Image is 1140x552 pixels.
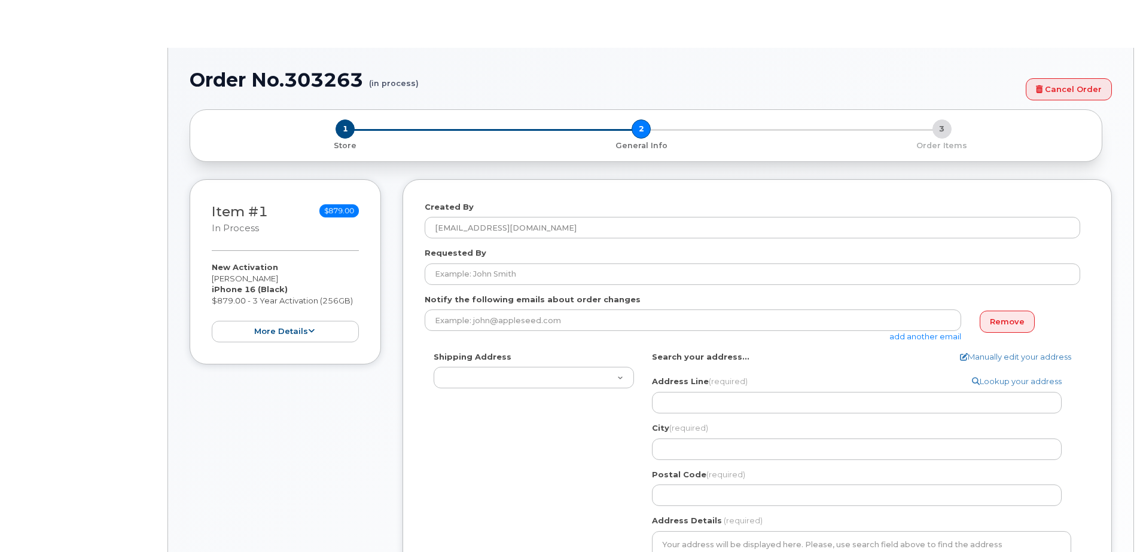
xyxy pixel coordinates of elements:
[212,262,278,272] strong: New Activation
[709,376,748,386] span: (required)
[190,69,1020,90] h1: Order No.303263
[669,423,708,433] span: (required)
[889,332,961,341] a: add another email
[960,351,1071,363] a: Manually edit your address
[212,321,359,343] button: more details
[652,515,722,526] label: Address Details
[336,119,355,139] span: 1
[212,223,259,234] small: in process
[980,311,1035,333] a: Remove
[1026,78,1112,100] a: Cancel Order
[425,201,474,213] label: Created By
[652,469,745,480] label: Postal Code
[652,422,708,434] label: City
[200,139,491,151] a: 1 Store
[425,309,961,331] input: Example: john@appleseed.com
[425,294,641,305] label: Notify the following emails about order changes
[652,351,749,363] label: Search your address...
[212,204,268,235] h3: Item #1
[369,69,419,88] small: (in process)
[972,376,1062,387] a: Lookup your address
[425,263,1080,285] input: Example: John Smith
[212,262,359,342] div: [PERSON_NAME] $879.00 - 3 Year Activation (256GB)
[425,247,486,259] label: Requested By
[212,284,288,294] strong: iPhone 16 (Black)
[724,516,763,525] span: (required)
[319,204,359,217] span: $879.00
[434,351,511,363] label: Shipping Address
[706,470,745,479] span: (required)
[652,376,748,387] label: Address Line
[205,140,486,151] p: Store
